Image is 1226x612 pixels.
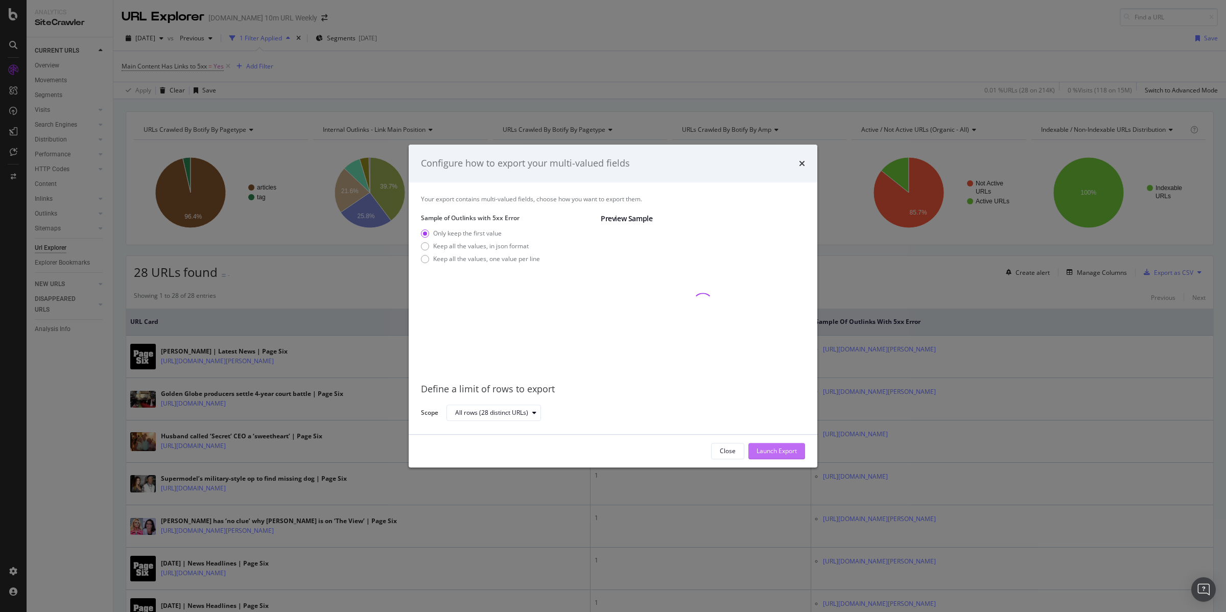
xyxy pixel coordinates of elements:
[711,443,744,459] button: Close
[421,383,805,396] div: Define a limit of rows to export
[433,254,540,263] div: Keep all the values, one value per line
[799,157,805,170] div: times
[421,214,593,222] label: Sample of Outlinks with 5xx Error
[1191,577,1216,602] div: Open Intercom Messenger
[757,446,797,455] div: Launch Export
[720,446,736,455] div: Close
[601,214,805,224] div: Preview Sample
[421,229,540,238] div: Only keep the first value
[748,443,805,459] button: Launch Export
[421,157,630,170] div: Configure how to export your multi-valued fields
[446,405,541,421] button: All rows (28 distinct URLs)
[421,408,438,419] label: Scope
[433,229,502,238] div: Only keep the first value
[421,195,805,203] div: Your export contains multi-valued fields, choose how you want to export them.
[409,145,817,467] div: modal
[421,242,540,250] div: Keep all the values, in json format
[455,410,528,416] div: All rows (28 distinct URLs)
[433,242,529,250] div: Keep all the values, in json format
